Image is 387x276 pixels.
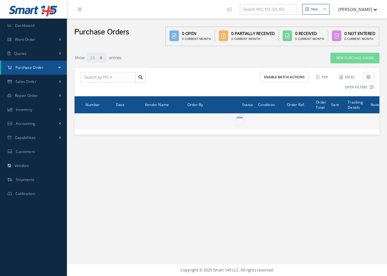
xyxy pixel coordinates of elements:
[339,82,374,92] button: Open Filters
[311,7,318,12] div: New
[302,4,329,15] button: New
[371,101,381,107] span: Notes
[109,52,121,61] label: entries
[240,4,297,15] input: Search WO, PO, SO, RO
[75,52,85,61] label: Show
[336,72,359,83] button: Excel
[16,107,33,112] span: Inventory
[295,30,324,37] div: 0 Received
[16,65,44,70] span: Purchase Order
[73,267,381,273] div: Copyright © 2025 Smart 145 LLC. All rights reserved.
[295,37,324,41] div: 0 Current Month
[182,37,211,41] div: 0 Current Month
[16,79,37,84] span: Sales Order
[258,101,275,107] span: Condition
[313,72,332,83] button: PDF
[85,101,100,107] span: Number
[287,101,305,107] span: Order Ref.
[15,93,38,98] span: Repair Order
[331,101,339,107] span: Sent
[316,99,326,110] span: Order Total
[330,53,379,63] a: New Purchase Order
[15,163,29,168] span: Vendors
[16,191,35,196] span: Calibration
[15,37,36,42] span: Work Order
[116,101,124,107] span: Date
[182,30,211,37] div: 0 Open
[242,101,253,107] span: Status
[14,51,27,56] span: Quotes
[260,72,309,83] button: Enable batch actions
[231,30,275,37] div: 0 Partially Received
[333,3,377,15] button: [PERSON_NAME]
[16,177,35,182] span: Shipments
[344,37,375,41] div: 0 Current Month
[187,101,203,107] span: Order By
[1,61,67,75] a: Purchase Order
[348,99,363,110] span: Tracking Details
[16,149,35,154] span: Customers
[15,23,35,28] span: Dashboard
[145,101,169,107] span: Vendor Name
[15,135,36,140] span: Capabilities
[81,72,135,83] input: Search by PO #
[344,30,375,37] div: 0 Not Entered
[16,121,36,126] span: Accounting
[74,28,129,37] h2: Purchase Orders
[231,37,275,41] div: 0 Current Month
